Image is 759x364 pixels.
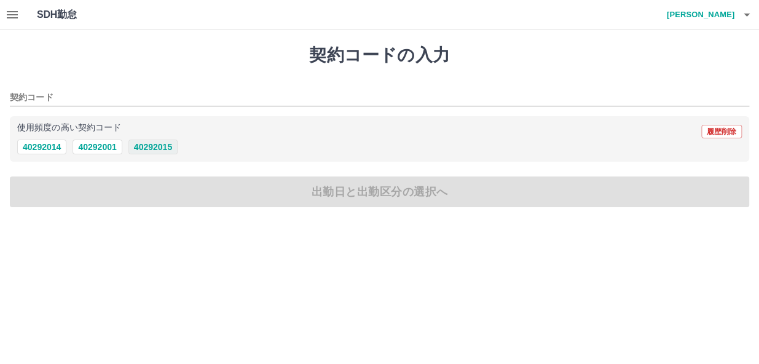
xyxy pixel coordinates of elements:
p: 使用頻度の高い契約コード [17,124,121,132]
button: 40292015 [128,140,178,154]
button: 40292001 [73,140,122,154]
button: 履歴削除 [701,125,742,138]
h1: 契約コードの入力 [10,45,749,66]
button: 40292014 [17,140,66,154]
